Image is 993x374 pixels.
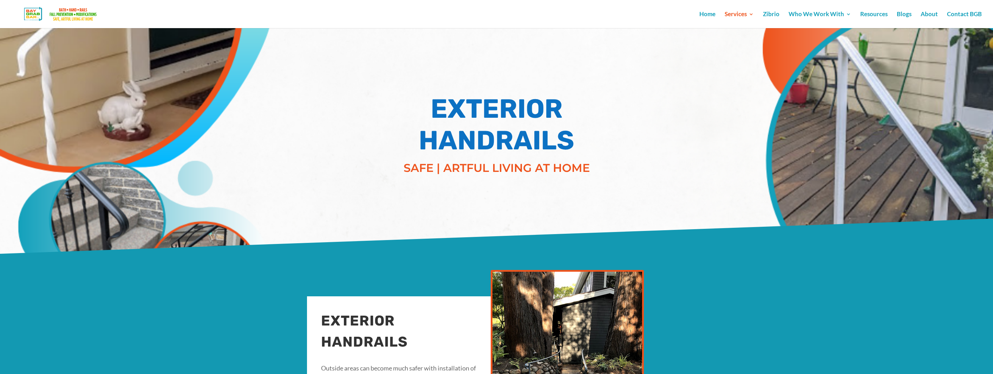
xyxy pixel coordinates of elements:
[699,12,716,28] a: Home
[947,12,982,28] a: Contact BGB
[391,93,602,160] h1: EXTERIOR HANDRAILS
[391,160,602,176] p: SAFE | ARTFUL LIVING AT HOME
[321,310,483,356] h2: EXTERIOR HANDRAILS
[789,12,851,28] a: Who We Work With
[12,5,111,23] img: Bay Grab Bar
[763,12,779,28] a: Zibrio
[860,12,888,28] a: Resources
[897,12,912,28] a: Blogs
[921,12,938,28] a: About
[725,12,754,28] a: Services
